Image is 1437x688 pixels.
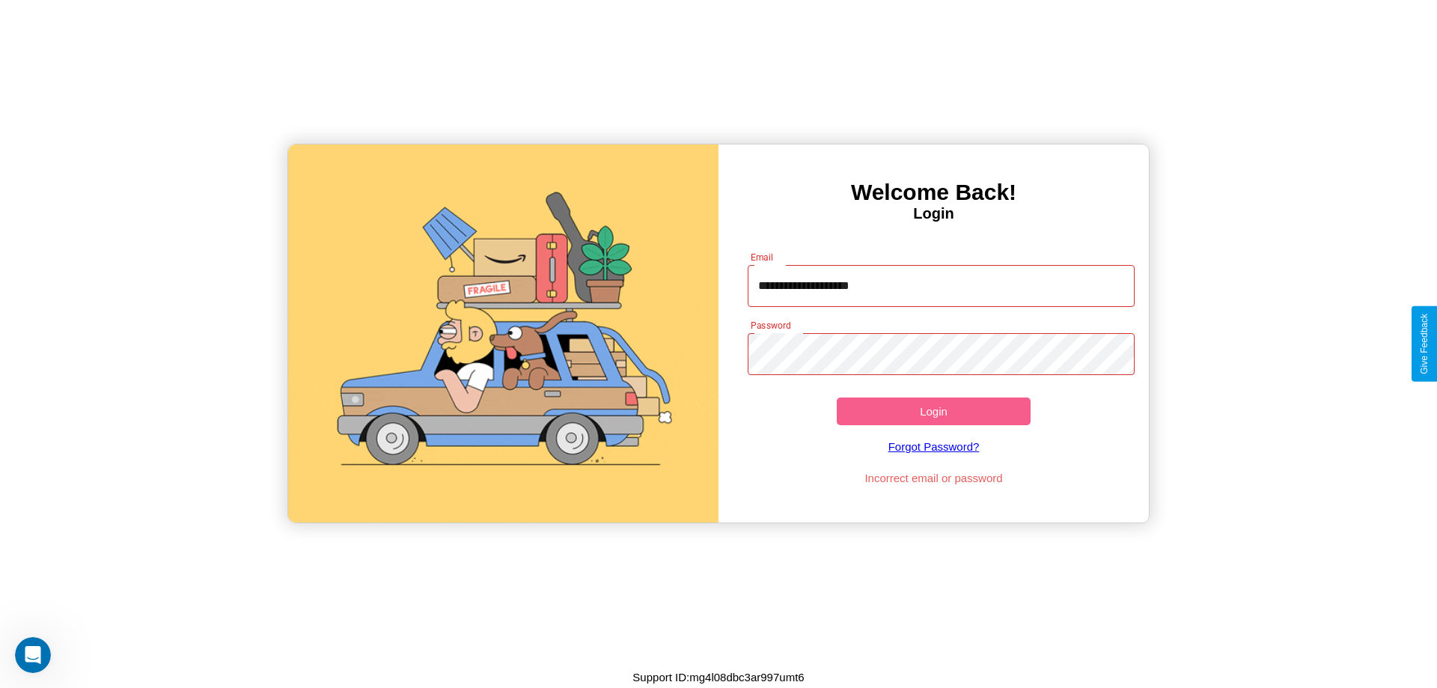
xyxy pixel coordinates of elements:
p: Incorrect email or password [740,468,1128,488]
label: Email [751,251,774,264]
a: Forgot Password? [740,425,1128,468]
div: Give Feedback [1419,314,1430,374]
iframe: Intercom live chat [15,637,51,673]
label: Password [751,319,790,332]
p: Support ID: mg4l08dbc3ar997umt6 [632,667,804,687]
img: gif [288,144,718,523]
h4: Login [718,205,1149,222]
h3: Welcome Back! [718,180,1149,205]
button: Login [837,398,1031,425]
